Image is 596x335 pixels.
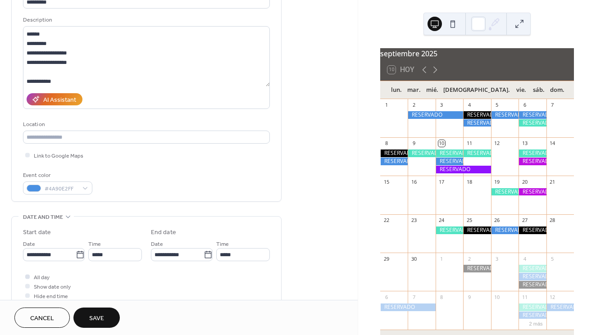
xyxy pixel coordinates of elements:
div: sáb. [530,81,548,99]
div: mié. [423,81,441,99]
span: Date [151,240,163,249]
div: 5 [549,255,556,262]
span: Time [216,240,229,249]
div: RESERVADO [491,188,519,196]
div: RESERVADO [463,149,491,157]
span: Save [89,314,104,323]
div: 19 [494,178,500,185]
div: 20 [521,178,528,185]
div: RESERVADO [519,226,546,234]
div: 12 [549,294,556,300]
div: 2 [466,255,473,262]
div: 8 [383,140,390,147]
div: dom. [548,81,567,99]
div: RESERVADO [380,303,436,311]
div: 28 [549,217,556,224]
div: RESERVADO [519,312,546,319]
div: 13 [521,140,528,147]
button: 2 más [526,319,546,327]
div: 21 [549,178,556,185]
div: 11 [521,294,528,300]
div: 18 [466,178,473,185]
button: Cancel [14,308,70,328]
div: RESERVADO [519,158,546,165]
div: 23 [410,217,417,224]
span: Time [88,240,101,249]
div: septiembre 2025 [380,48,574,59]
div: 10 [494,294,500,300]
span: Show date only [34,282,71,292]
div: Description [23,15,268,25]
div: RESERVADO [436,149,463,157]
div: RESERVADO [436,166,491,173]
div: RESERVADO [408,149,435,157]
div: RESERVADO [463,111,491,119]
div: RESERVADO [408,111,463,119]
div: 10 [438,140,445,147]
div: 4 [521,255,528,262]
div: RESERVADO [519,281,546,289]
div: 24 [438,217,445,224]
div: 17 [438,178,445,185]
div: RESERVADO [491,226,519,234]
div: 2 [410,102,417,109]
div: 6 [383,294,390,300]
div: 26 [494,217,500,224]
div: 7 [410,294,417,300]
div: 29 [383,255,390,262]
div: 6 [521,102,528,109]
div: RESERVADO [519,111,546,119]
div: RESERVADO [463,265,491,272]
button: Save [73,308,120,328]
div: RESERVADO [519,303,546,311]
div: RESERVADO [519,265,546,272]
div: 4 [466,102,473,109]
div: RESERVADO [519,149,546,157]
span: All day [34,273,50,282]
div: RESERVADO [491,111,519,119]
div: [DEMOGRAPHIC_DATA]. [441,81,512,99]
div: vie. [512,81,530,99]
div: 12 [494,140,500,147]
div: RESERVADO [436,158,463,165]
div: 1 [438,255,445,262]
div: 22 [383,217,390,224]
span: Link to Google Maps [34,151,83,161]
div: lun. [387,81,405,99]
div: End date [151,228,176,237]
div: 9 [410,140,417,147]
div: Start date [23,228,51,237]
div: RESERVADO [463,226,491,234]
div: RESERVADO [519,188,546,196]
div: 14 [549,140,556,147]
div: 30 [410,255,417,262]
div: 3 [494,255,500,262]
div: 5 [494,102,500,109]
div: AI Assistant [43,95,76,105]
div: mar. [405,81,423,99]
div: 25 [466,217,473,224]
div: 15 [383,178,390,185]
div: RESERVADO [519,273,546,281]
div: 8 [438,294,445,300]
div: 27 [521,217,528,224]
div: RESERVADO [546,303,574,311]
div: 16 [410,178,417,185]
span: Date and time [23,213,63,222]
button: AI Assistant [27,93,82,105]
span: #4A90E2FF [45,184,78,194]
div: RESERVADO [519,119,546,127]
div: RESERVADO [380,158,408,165]
div: 1 [383,102,390,109]
span: Cancel [30,314,54,323]
div: 9 [466,294,473,300]
div: Event color [23,171,91,180]
div: RESERVADO [380,149,408,157]
div: RESERVADO [436,226,463,234]
div: 3 [438,102,445,109]
div: Location [23,120,268,129]
span: Hide end time [34,292,68,301]
div: RESERVADO [463,119,491,127]
span: Date [23,240,35,249]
